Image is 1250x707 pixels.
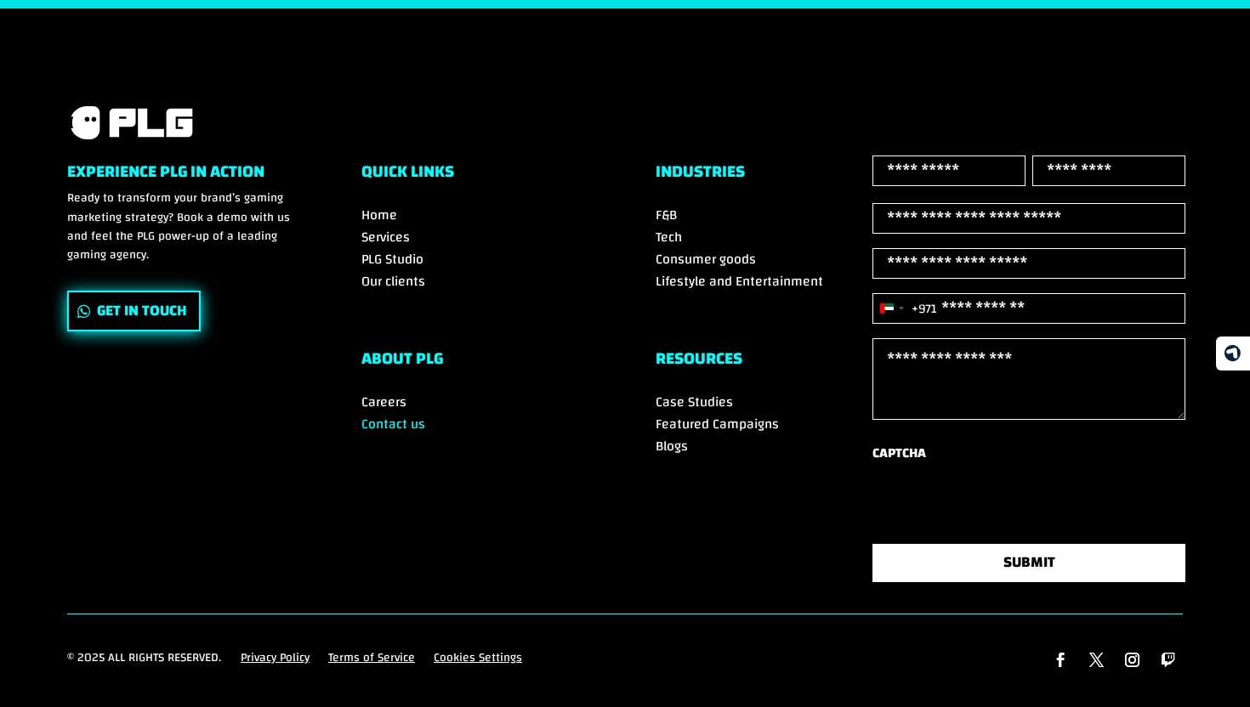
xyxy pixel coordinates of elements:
[656,350,889,376] h6: RESOURCES
[361,163,594,189] h6: Quick Links
[67,291,201,332] a: Get In Touch
[361,350,594,376] h6: ABOUT PLG
[872,472,1131,539] iframe: reCAPTCHA
[361,246,423,272] a: PLG Studio
[656,202,677,228] a: F&B
[873,294,937,323] button: Selected country
[1047,646,1076,675] a: Follow on Facebook
[361,389,406,415] a: Careers
[912,297,937,320] div: +971
[67,104,195,142] img: PLG logo
[361,202,397,228] a: Home
[656,163,889,189] h6: Industries
[656,246,756,272] a: Consumer goods
[872,544,1185,582] button: SUBMIT
[241,648,310,675] a: Privacy Policy
[1165,625,1250,707] iframe: Chat Widget
[67,163,300,189] h6: Experience PLG in Action
[1154,646,1183,675] a: Follow on Twitch
[656,411,779,437] a: Featured Campaigns
[1082,646,1111,675] a: Follow on X
[361,224,410,250] a: Services
[67,648,221,668] p: © 2025 All rights reserved.
[361,269,425,294] a: Our clients
[67,104,195,142] a: PLG
[361,411,425,437] a: Contact us
[434,648,522,675] a: Cookies Settings
[67,189,300,265] p: Ready to transform your brand’s gaming marketing strategy? Book a demo with us and feel the PLG p...
[656,433,688,459] a: Blogs
[656,269,823,294] a: Lifestyle and Entertainment
[656,389,733,415] a: Case Studies
[656,224,682,250] a: Tech
[1118,646,1147,675] a: Follow on Instagram
[328,648,415,675] a: Terms of Service
[872,442,926,465] label: CAPTCHA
